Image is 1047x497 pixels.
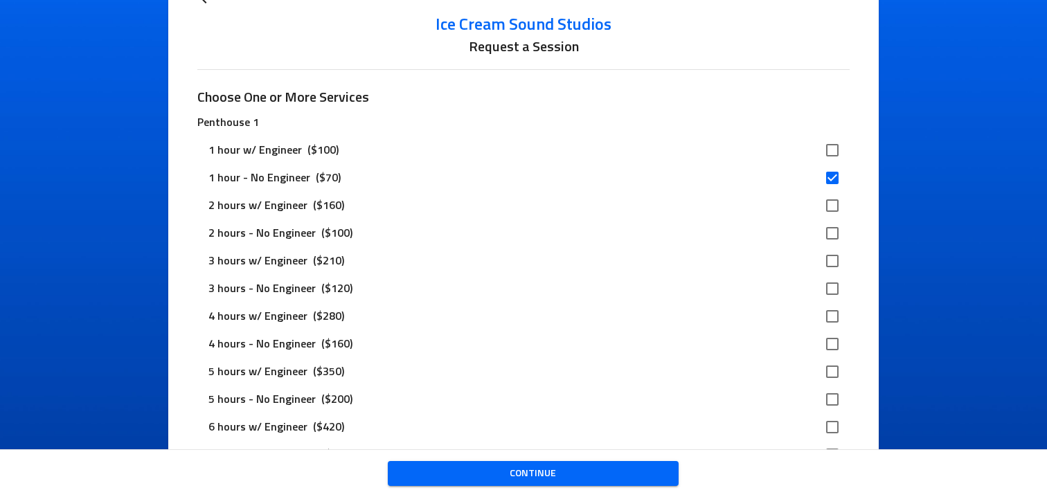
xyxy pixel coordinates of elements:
p: 3 hours - No Engineer [208,280,316,297]
p: ($100) [302,142,344,159]
p: ($120) [316,280,358,297]
p: 1 hour - No Engineer [208,170,310,186]
span: Continue [399,465,668,482]
h6: Choose One or More Services [197,87,369,109]
h6: Request a Session [197,36,849,58]
p: ($160) [307,197,350,214]
div: 5 hours w/ Engineer($350) [197,358,849,386]
p: ($70) [310,170,346,186]
div: 2 hours w/ Engineer($160) [197,192,849,219]
p: 5 hours w/ Engineer [208,363,307,380]
p: 6 hours - No Engineer [208,446,316,463]
p: 1 hour w/ Engineer [208,142,302,159]
p: ($210) [307,253,350,269]
p: 6 hours w/ Engineer [208,419,307,435]
div: 3 hours w/ Engineer($210) [197,247,849,275]
div: 4 hours w/ Engineer($280) [197,302,849,330]
div: 3 hours - No Engineer($120) [197,275,849,302]
p: 4 hours w/ Engineer [208,308,307,325]
p: ($350) [307,363,350,380]
div: 5 hours - No Engineer($200) [197,386,849,413]
p: Penthouse 1 [197,114,849,131]
p: ($420) [307,419,350,435]
a: Ice Cream Sound Studios [197,14,849,36]
p: ($200) [316,391,358,408]
p: 5 hours - No Engineer [208,391,316,408]
div: 2 hours - No Engineer($100) [197,219,849,247]
p: 2 hours w/ Engineer [208,197,307,214]
p: 3 hours w/ Engineer [208,253,307,269]
div: 6 hours w/ Engineer($420) [197,413,849,441]
p: 4 hours - No Engineer [208,336,316,352]
p: 2 hours - No Engineer [208,225,316,242]
p: ($100) [316,225,358,242]
div: 6 hours - No Engineer($240) [197,441,849,469]
div: 1 hour - No Engineer($70) [197,164,849,192]
div: 4 hours - No Engineer($160) [197,330,849,358]
p: ($160) [316,336,358,352]
div: 1 hour w/ Engineer($100) [197,136,849,164]
p: ($280) [307,308,350,325]
button: Continue [388,461,679,487]
p: ($240) [316,446,358,463]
